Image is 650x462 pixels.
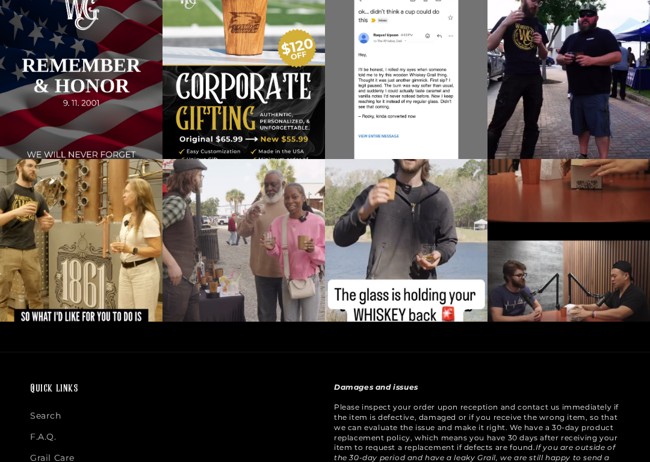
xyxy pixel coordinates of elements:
[30,426,57,448] a: F.A.Q.
[30,408,61,426] a: Search
[334,382,418,392] strong: Damages and issues
[30,382,316,396] h2: Quick links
